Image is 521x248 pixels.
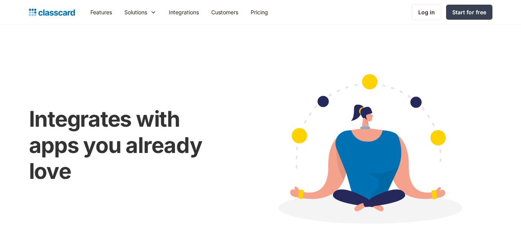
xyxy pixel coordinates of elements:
img: Cartoon image showing connected apps [245,59,492,245]
div: Solutions [118,3,163,21]
a: Start for free [446,5,492,20]
div: Solutions [124,8,147,16]
a: Integrations [163,3,205,21]
div: Log in [418,8,435,16]
a: Pricing [244,3,274,21]
a: Customers [205,3,244,21]
a: Logo [29,7,75,18]
div: Start for free [452,8,486,16]
a: Log in [412,4,441,20]
a: Features [84,3,118,21]
h1: Integrates with apps you already love [29,106,229,184]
